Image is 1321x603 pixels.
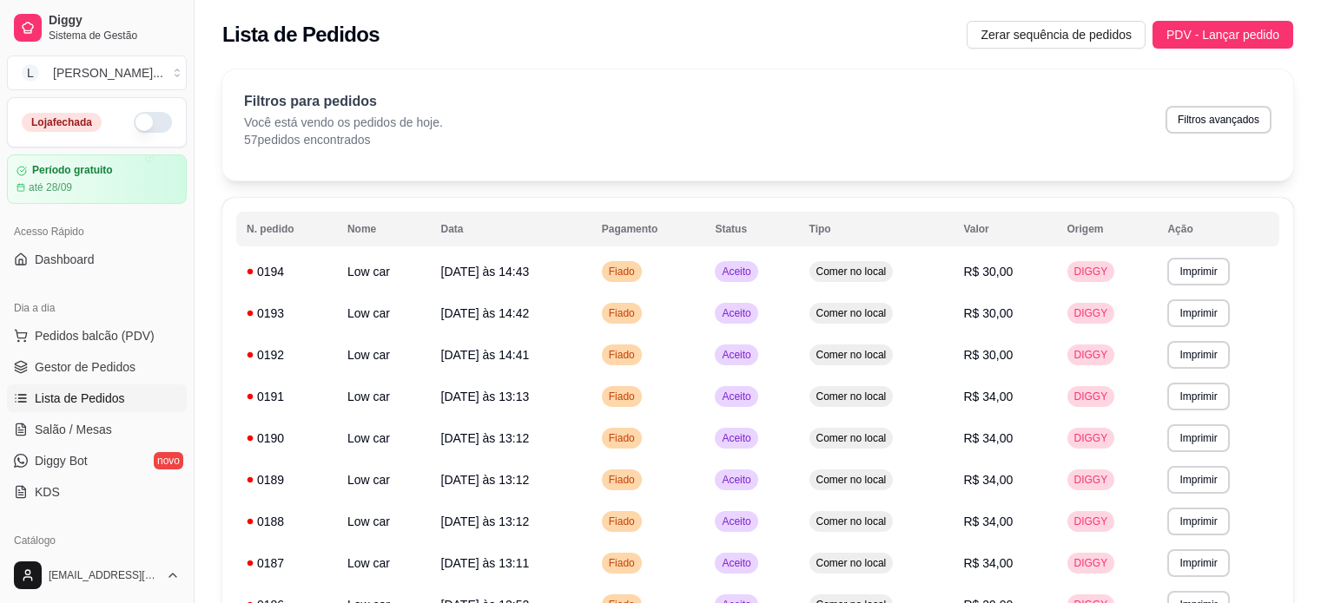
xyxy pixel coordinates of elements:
[799,212,954,246] th: Tipo
[718,473,754,487] span: Aceito
[605,265,638,279] span: Fiado
[1167,424,1229,452] button: Imprimir
[718,431,754,445] span: Aceito
[35,327,155,344] span: Pedidos balcão (PDV)
[1166,25,1279,44] span: PDV - Lançar pedido
[247,554,327,572] div: 0187
[441,515,530,528] span: [DATE] às 13:12
[337,251,431,292] td: Low car
[813,390,890,403] span: Comer no local
[49,29,180,43] span: Sistema de Gestão
[813,306,890,320] span: Comer no local
[1071,348,1112,362] span: DIGGY
[7,478,187,506] a: KDS
[963,348,1013,362] span: R$ 30,00
[1153,21,1293,49] button: PDV - Lançar pedido
[29,180,72,194] article: até 28/09
[953,212,1056,246] th: Valor
[1167,549,1229,577] button: Imprimir
[605,390,638,403] span: Fiado
[35,358,135,376] span: Gestor de Pedidos
[53,64,163,82] div: [PERSON_NAME] ...
[718,390,754,403] span: Aceito
[247,388,327,405] div: 0191
[605,556,638,570] span: Fiado
[247,513,327,530] div: 0188
[337,459,431,501] td: Low car
[605,348,638,362] span: Fiado
[7,447,187,475] a: Diggy Botnovo
[963,306,1013,320] span: R$ 30,00
[247,305,327,322] div: 0193
[1167,299,1229,327] button: Imprimir
[981,25,1132,44] span: Zerar sequência de pedidos
[247,471,327,488] div: 0189
[7,7,187,49] a: DiggySistema de Gestão
[7,294,187,322] div: Dia a dia
[441,556,530,570] span: [DATE] às 13:11
[7,353,187,381] a: Gestor de Pedidos
[813,265,890,279] span: Comer no local
[35,421,112,438] span: Salão / Mesas
[22,113,102,132] div: Loja fechada
[35,390,125,407] span: Lista de Pedidos
[1167,466,1229,494] button: Imprimir
[35,483,60,501] span: KDS
[441,473,530,487] span: [DATE] às 13:12
[441,390,530,403] span: [DATE] às 13:13
[813,473,890,487] span: Comer no local
[963,473,1013,487] span: R$ 34,00
[1157,212,1279,246] th: Ação
[441,348,530,362] span: [DATE] às 14:41
[963,265,1013,279] span: R$ 30,00
[605,306,638,320] span: Fiado
[1167,508,1229,535] button: Imprimir
[244,91,443,112] p: Filtros para pedidos
[1071,306,1112,320] span: DIGGY
[605,515,638,528] span: Fiado
[7,218,187,246] div: Acesso Rápido
[441,265,530,279] span: [DATE] às 14:43
[605,473,638,487] span: Fiado
[32,164,113,177] article: Período gratuito
[1071,390,1112,403] span: DIGGY
[441,431,530,445] span: [DATE] às 13:12
[1166,106,1271,134] button: Filtros avançados
[1167,383,1229,410] button: Imprimir
[222,21,380,49] h2: Lista de Pedidos
[7,322,187,350] button: Pedidos balcão (PDV)
[441,306,530,320] span: [DATE] às 14:42
[35,251,95,268] span: Dashboard
[813,431,890,445] span: Comer no local
[337,501,431,542] td: Low car
[247,429,327,447] div: 0190
[1057,212,1158,246] th: Origem
[718,556,754,570] span: Aceito
[7,554,187,596] button: [EMAIL_ADDRESS][DOMAIN_NAME]
[431,212,591,246] th: Data
[134,112,172,133] button: Alterar Status
[704,212,798,246] th: Status
[1071,556,1112,570] span: DIGGY
[247,346,327,364] div: 0192
[7,56,187,90] button: Select a team
[718,348,754,362] span: Aceito
[605,431,638,445] span: Fiado
[7,384,187,412] a: Lista de Pedidos
[1167,341,1229,369] button: Imprimir
[1071,431,1112,445] span: DIGGY
[963,431,1013,445] span: R$ 34,00
[35,452,88,469] span: Diggy Bot
[813,556,890,570] span: Comer no local
[337,334,431,376] td: Low car
[813,348,890,362] span: Comer no local
[718,306,754,320] span: Aceito
[7,527,187,554] div: Catálogo
[963,556,1013,570] span: R$ 34,00
[337,376,431,417] td: Low car
[49,13,180,29] span: Diggy
[337,542,431,584] td: Low car
[963,515,1013,528] span: R$ 34,00
[337,417,431,459] td: Low car
[244,131,443,148] p: 57 pedidos encontrados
